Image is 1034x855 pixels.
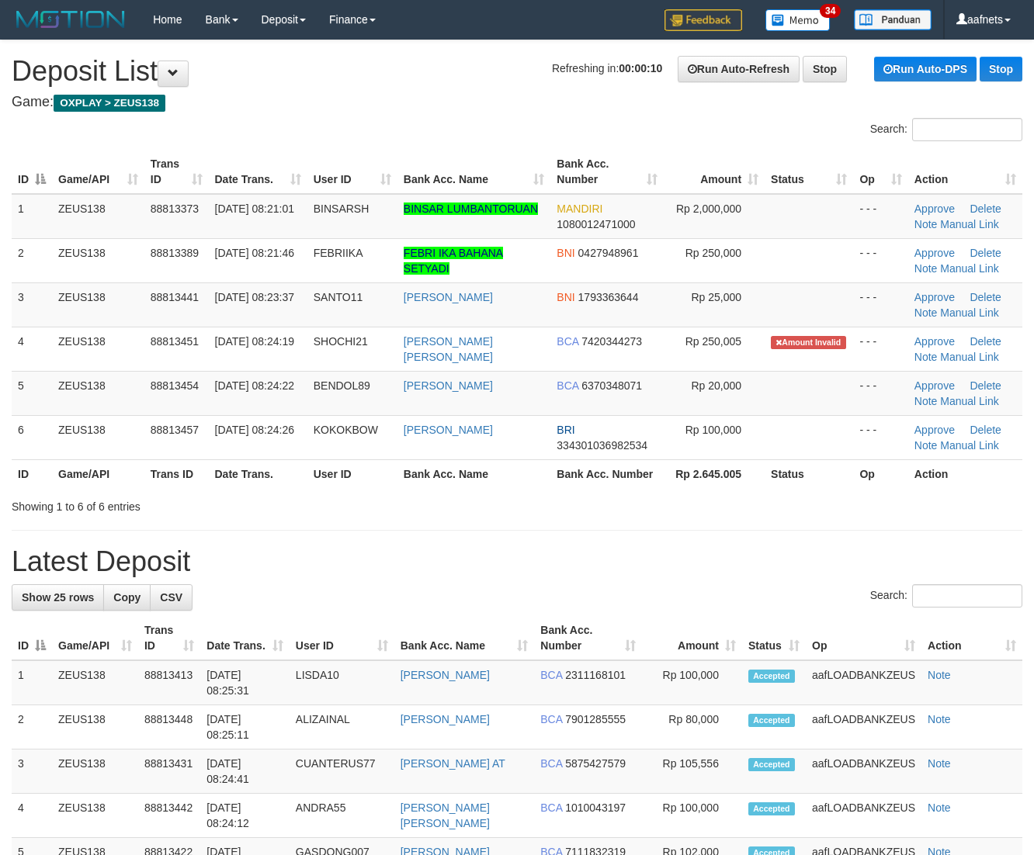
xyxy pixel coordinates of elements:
[12,238,52,282] td: 2
[138,749,200,794] td: 88813431
[290,660,394,705] td: LISDA10
[144,459,209,488] th: Trans ID
[401,801,490,829] a: [PERSON_NAME] [PERSON_NAME]
[52,705,138,749] td: ZEUS138
[664,150,765,194] th: Amount: activate to sort column ascending
[52,238,144,282] td: ZEUS138
[401,757,505,770] a: [PERSON_NAME] AT
[940,262,999,275] a: Manual Link
[52,194,144,239] td: ZEUS138
[215,335,294,348] span: [DATE] 08:24:19
[557,439,647,452] span: Copy 334301036982534 to clipboard
[854,9,932,30] img: panduan.png
[928,669,951,681] a: Note
[557,218,635,230] span: Copy 1080012471000 to clipboard
[12,660,52,705] td: 1
[138,794,200,838] td: 88813442
[581,335,642,348] span: Copy 7420344273 to clipboard
[870,118,1022,141] label: Search:
[914,351,938,363] a: Note
[853,415,907,459] td: - - -
[144,150,209,194] th: Trans ID: activate to sort column ascending
[12,749,52,794] td: 3
[397,150,551,194] th: Bank Acc. Name: activate to sort column ascending
[404,202,538,215] a: BINSAR LUMBANTORUAN
[151,247,199,259] span: 88813389
[314,291,363,303] span: SANTO11
[853,459,907,488] th: Op
[914,202,955,215] a: Approve
[160,591,182,604] span: CSV
[314,379,370,392] span: BENDOL89
[642,616,742,660] th: Amount: activate to sort column ascending
[853,371,907,415] td: - - -
[806,616,921,660] th: Op: activate to sort column ascending
[870,584,1022,607] label: Search:
[678,56,800,82] a: Run Auto-Refresh
[151,291,199,303] span: 88813441
[765,150,853,194] th: Status: activate to sort column ascending
[307,459,397,488] th: User ID
[200,705,290,749] td: [DATE] 08:25:11
[914,424,955,436] a: Approve
[290,749,394,794] td: CUANTERUS77
[52,415,144,459] td: ZEUS138
[552,62,662,74] span: Refreshing in:
[151,335,199,348] span: 88813451
[215,291,294,303] span: [DATE] 08:23:37
[12,415,52,459] td: 6
[940,439,999,452] a: Manual Link
[397,459,551,488] th: Bank Acc. Name
[914,218,938,230] a: Note
[970,202,1001,215] a: Delete
[820,4,841,18] span: 34
[215,379,294,392] span: [DATE] 08:24:22
[619,62,662,74] strong: 00:00:10
[404,424,493,436] a: [PERSON_NAME]
[290,705,394,749] td: ALIZAINAL
[914,335,955,348] a: Approve
[980,57,1022,81] a: Stop
[914,395,938,407] a: Note
[138,660,200,705] td: 88813413
[970,291,1001,303] a: Delete
[215,202,294,215] span: [DATE] 08:21:01
[742,616,806,660] th: Status: activate to sort column ascending
[215,424,294,436] span: [DATE] 08:24:26
[557,291,574,303] span: BNI
[565,757,626,770] span: Copy 5875427579 to clipboard
[642,749,742,794] td: Rp 105,556
[914,262,938,275] a: Note
[534,616,642,660] th: Bank Acc. Number: activate to sort column ascending
[578,247,639,259] span: Copy 0427948961 to clipboard
[307,150,397,194] th: User ID: activate to sort column ascending
[940,306,999,319] a: Manual Link
[209,459,307,488] th: Date Trans.
[557,247,574,259] span: BNI
[404,291,493,303] a: [PERSON_NAME]
[565,669,626,681] span: Copy 2311168101 to clipboard
[581,379,642,392] span: Copy 6370348071 to clipboard
[940,218,999,230] a: Manual Link
[853,150,907,194] th: Op: activate to sort column ascending
[914,439,938,452] a: Note
[676,202,741,215] span: Rp 2,000,000
[557,379,578,392] span: BCA
[12,584,104,611] a: Show 25 rows
[12,150,52,194] th: ID: activate to sort column descending
[578,291,639,303] span: Copy 1793363644 to clipboard
[642,794,742,838] td: Rp 100,000
[12,371,52,415] td: 5
[151,424,199,436] span: 88813457
[401,669,490,681] a: [PERSON_NAME]
[771,336,845,349] span: Amount is not matched
[642,660,742,705] td: Rp 100,000
[12,546,1022,577] h1: Latest Deposit
[52,459,144,488] th: Game/API
[52,371,144,415] td: ZEUS138
[565,713,626,725] span: Copy 7901285555 to clipboard
[748,670,795,683] span: Accepted
[540,757,562,770] span: BCA
[290,794,394,838] td: ANDRA55
[52,150,144,194] th: Game/API: activate to sort column ascending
